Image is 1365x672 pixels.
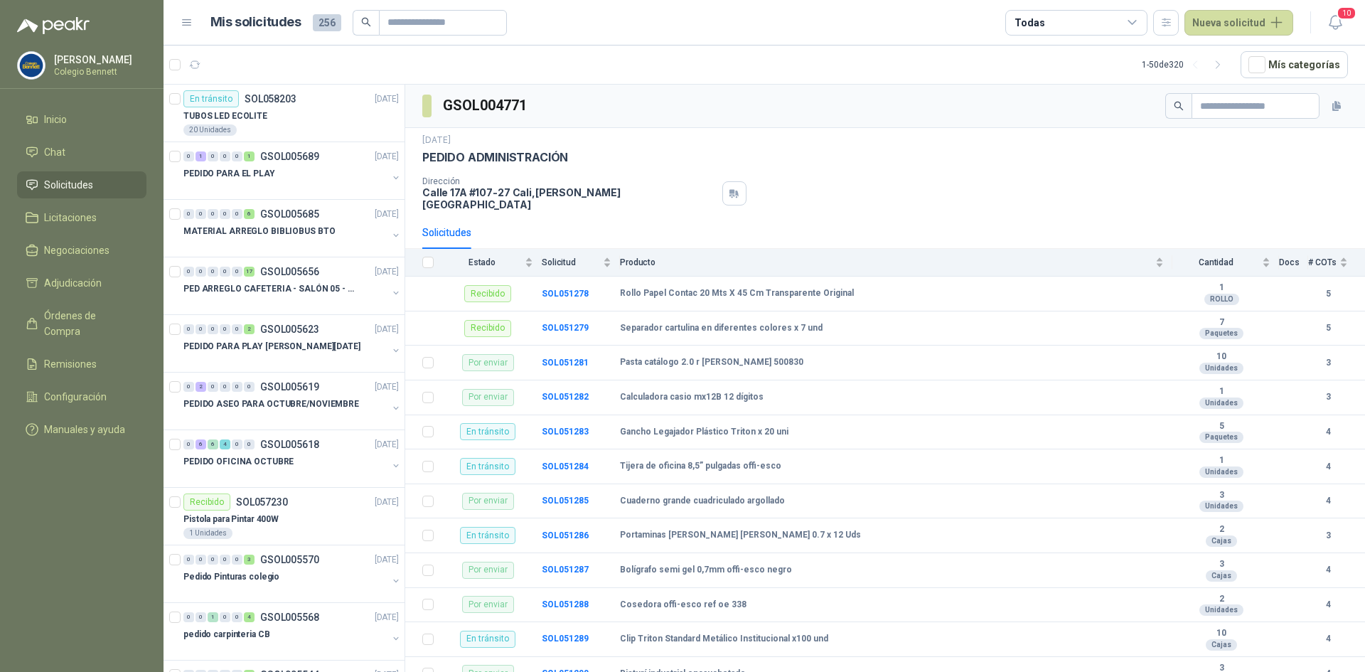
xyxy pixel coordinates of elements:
span: Cantidad [1172,257,1259,267]
th: Cantidad [1172,249,1279,277]
b: 3 [1308,390,1348,404]
a: SOL051288 [542,599,589,609]
p: PEDIDO PARA PLAY [PERSON_NAME][DATE] [183,340,360,353]
div: 0 [232,267,242,277]
p: [DATE] [375,265,399,279]
div: 0 [183,382,194,392]
span: Solicitud [542,257,600,267]
div: Por enviar [462,354,514,371]
span: Chat [44,144,65,160]
div: 0 [208,209,218,219]
a: Configuración [17,383,146,410]
div: Unidades [1199,604,1243,616]
b: 3 [1308,529,1348,543]
div: Cajas [1206,639,1237,651]
p: TUBOS LED ECOLITE [183,110,267,123]
div: 4 [220,439,230,449]
p: [DATE] [375,380,399,394]
a: SOL051284 [542,462,589,471]
div: 0 [220,324,230,334]
b: Calculadora casio mx12B 12 dígitos [620,392,764,403]
div: 1 [244,151,255,161]
div: Por enviar [462,493,514,510]
span: Órdenes de Compra [44,308,133,339]
p: [DATE] [375,611,399,624]
b: Gancho Legajador Plástico Triton x 20 uni [620,427,788,438]
div: 0 [220,151,230,161]
b: 2 [1172,524,1270,535]
a: SOL051279 [542,323,589,333]
b: SOL051286 [542,530,589,540]
a: Manuales y ayuda [17,416,146,443]
th: Docs [1279,249,1308,277]
div: 0 [208,267,218,277]
b: Pasta catálogo 2.0 r [PERSON_NAME] 500830 [620,357,803,368]
a: Remisiones [17,351,146,378]
div: 0 [220,555,230,565]
a: Negociaciones [17,237,146,264]
p: Pistola para Pintar 400W [183,513,279,526]
p: GSOL005689 [260,151,319,161]
div: 0 [183,612,194,622]
span: Licitaciones [44,210,97,225]
a: SOL051283 [542,427,589,437]
p: MATERIAL ARREGLO BIBLIOBUS BTO [183,225,335,238]
div: 0 [220,209,230,219]
b: Bolígrafo semi gel 0,7mm offi-esco negro [620,565,792,576]
a: RecibidoSOL057230[DATE] Pistola para Pintar 400W1 Unidades [164,488,405,545]
b: 10 [1172,351,1270,363]
div: Unidades [1199,363,1243,374]
b: 1 [1172,282,1270,294]
a: SOL051281 [542,358,589,368]
p: GSOL005618 [260,439,319,449]
div: 20 Unidades [183,124,237,136]
b: 4 [1308,632,1348,646]
div: 0 [208,555,218,565]
p: GSOL005656 [260,267,319,277]
div: 0 [208,324,218,334]
p: pedido carpinteria CB [183,628,269,641]
a: SOL051282 [542,392,589,402]
b: 1 [1172,455,1270,466]
b: Clip Triton Standard Metálico Institucional x100 und [620,634,828,645]
div: 0 [196,209,206,219]
p: [DATE] [375,208,399,221]
a: Licitaciones [17,204,146,231]
span: Negociaciones [44,242,109,258]
div: Cajas [1206,570,1237,582]
div: 1 [196,151,206,161]
b: 10 [1172,628,1270,639]
p: Dirección [422,176,717,186]
div: 0 [232,151,242,161]
p: PEDIDO OFICINA OCTUBRE [183,455,294,469]
p: SOL058203 [245,94,296,104]
b: 4 [1308,563,1348,577]
b: SOL051285 [542,496,589,506]
p: PEDIDO ADMINISTRACIÓN [422,150,568,165]
div: 0 [232,439,242,449]
div: En tránsito [460,631,515,648]
div: En tránsito [460,527,515,544]
div: 0 [244,382,255,392]
div: Recibido [183,494,230,511]
span: 10 [1337,6,1356,20]
button: Mís categorías [1241,51,1348,78]
span: Manuales y ayuda [44,422,125,437]
b: Rollo Papel Contac 20 Mts X 45 Cm Transparente Original [620,288,854,299]
b: SOL051287 [542,565,589,575]
div: Unidades [1199,398,1243,409]
p: [DATE] [375,323,399,336]
div: 1 [208,612,218,622]
th: Estado [442,249,542,277]
b: 3 [1172,559,1270,570]
span: Producto [620,257,1152,267]
a: 0 0 0 0 0 2 GSOL005623[DATE] PEDIDO PARA PLAY [PERSON_NAME][DATE] [183,321,402,366]
div: 3 [244,555,255,565]
a: 0 0 1 0 0 4 GSOL005568[DATE] pedido carpinteria CB [183,609,402,654]
a: 0 2 0 0 0 0 GSOL005619[DATE] PEDIDO ASEO PARA OCTUBRE/NOVIEMBRE [183,378,402,424]
b: Separador cartulina en diferentes colores x 7 und [620,323,823,334]
div: Solicitudes [422,225,471,240]
div: En tránsito [183,90,239,107]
